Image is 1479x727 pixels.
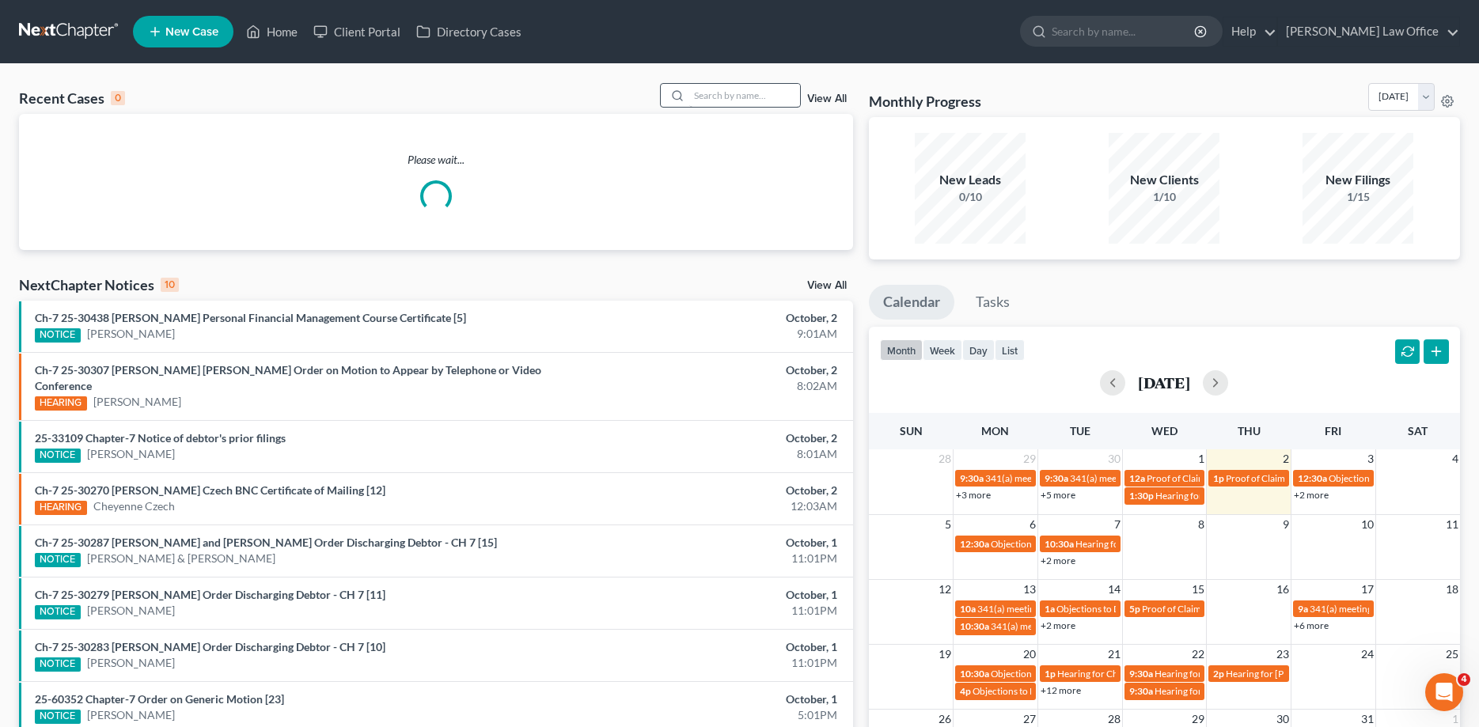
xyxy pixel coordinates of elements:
[19,89,125,108] div: Recent Cases
[1129,685,1153,697] span: 9:30a
[1041,684,1081,696] a: +12 more
[960,620,989,632] span: 10:30a
[1109,189,1219,205] div: 1/10
[1325,424,1341,437] span: Fri
[1052,17,1196,46] input: Search by name...
[1045,668,1056,680] span: 1p
[1278,17,1459,46] a: [PERSON_NAME] Law Office
[1129,668,1153,680] span: 9:30a
[580,639,837,655] div: October, 1
[35,501,87,515] div: HEARING
[937,645,953,664] span: 19
[991,668,1241,680] span: Objections to Discharge Due (PFMC-7) for [PERSON_NAME]
[1444,580,1460,599] span: 18
[960,538,989,550] span: 12:30a
[1298,603,1308,615] span: 9a
[1041,555,1075,566] a: +2 more
[973,685,1327,697] span: Objections to Discharge Due (PFMC-7) for [PERSON_NAME][DEMOGRAPHIC_DATA]
[1155,668,1362,680] span: Hearing for [PERSON_NAME] & [PERSON_NAME]
[161,278,179,292] div: 10
[937,580,953,599] span: 12
[1190,580,1206,599] span: 15
[1458,673,1470,686] span: 4
[960,685,971,697] span: 4p
[1022,580,1037,599] span: 13
[1022,645,1037,664] span: 20
[1213,472,1224,484] span: 1p
[1070,472,1306,484] span: 341(a) meeting for [PERSON_NAME] & [PERSON_NAME]
[1213,668,1224,680] span: 2p
[1151,424,1178,437] span: Wed
[580,691,837,707] div: October, 1
[956,489,991,501] a: +3 more
[35,605,81,619] div: NOTICE
[1129,603,1140,615] span: 5p
[937,449,953,468] span: 28
[1360,645,1375,664] span: 24
[943,515,953,534] span: 5
[915,189,1026,205] div: 0/10
[238,17,305,46] a: Home
[1129,472,1145,484] span: 12a
[1129,490,1154,502] span: 1:30p
[1028,515,1037,534] span: 6
[35,640,385,653] a: Ch-7 25-30283 [PERSON_NAME] Order Discharging Debtor - CH 7 [10]
[19,152,853,168] p: Please wait...
[35,431,286,445] a: 25-33109 Chapter-7 Notice of debtor's prior filings
[580,655,837,671] div: 11:01PM
[1444,645,1460,664] span: 25
[580,587,837,603] div: October, 1
[1444,515,1460,534] span: 11
[1045,603,1055,615] span: 1a
[580,551,837,566] div: 11:01PM
[807,93,847,104] a: View All
[1281,515,1291,534] span: 9
[961,285,1024,320] a: Tasks
[915,171,1026,189] div: New Leads
[1106,580,1122,599] span: 14
[35,396,87,411] div: HEARING
[305,17,408,46] a: Client Portal
[35,363,541,392] a: Ch-7 25-30307 [PERSON_NAME] [PERSON_NAME] Order on Motion to Appear by Telephone or Video Conference
[995,339,1025,361] button: list
[87,603,175,619] a: [PERSON_NAME]
[19,275,179,294] div: NextChapter Notices
[807,280,847,291] a: View All
[1223,17,1276,46] a: Help
[985,472,1222,484] span: 341(a) meeting for [PERSON_NAME] & [PERSON_NAME]
[580,430,837,446] div: October, 2
[1106,645,1122,664] span: 21
[689,84,800,107] input: Search by name...
[1408,424,1428,437] span: Sat
[981,424,1009,437] span: Mon
[1022,449,1037,468] span: 29
[35,588,385,601] a: Ch-7 25-30279 [PERSON_NAME] Order Discharging Debtor - CH 7 [11]
[991,620,1143,632] span: 341(a) meeting for [PERSON_NAME]
[1106,449,1122,468] span: 30
[1190,645,1206,664] span: 22
[1303,189,1413,205] div: 1/15
[1275,645,1291,664] span: 23
[1045,472,1068,484] span: 9:30a
[1113,515,1122,534] span: 7
[87,707,175,723] a: [PERSON_NAME]
[35,449,81,463] div: NOTICE
[869,92,981,111] h3: Monthly Progress
[1294,489,1329,501] a: +2 more
[580,498,837,514] div: 12:03AM
[35,536,497,549] a: Ch-7 25-30287 [PERSON_NAME] and [PERSON_NAME] Order Discharging Debtor - CH 7 [15]
[1109,171,1219,189] div: New Clients
[1196,515,1206,534] span: 8
[111,91,125,105] div: 0
[408,17,529,46] a: Directory Cases
[35,710,81,724] div: NOTICE
[1196,449,1206,468] span: 1
[87,446,175,462] a: [PERSON_NAME]
[580,603,837,619] div: 11:01PM
[1294,619,1329,631] a: +6 more
[991,538,1241,550] span: Objections to Discharge Due (PFMC-7) for [PERSON_NAME]
[580,326,837,342] div: 9:01AM
[960,603,976,615] span: 10a
[580,362,837,378] div: October, 2
[1041,619,1075,631] a: +2 more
